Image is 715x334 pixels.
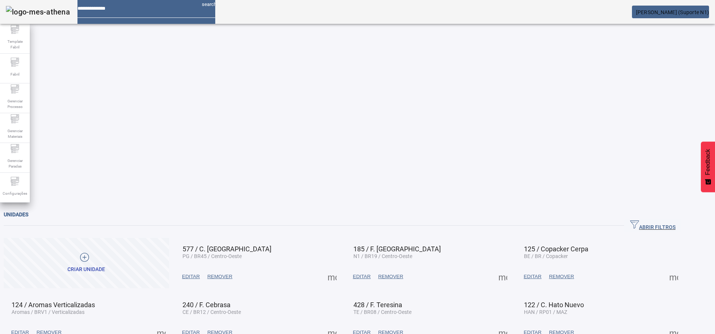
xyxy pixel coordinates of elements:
[182,273,200,280] span: EDITAR
[636,9,709,15] span: [PERSON_NAME] (Suporte N1)
[353,253,412,259] span: N1 / BR19 / Centro-Oeste
[545,270,578,283] button: REMOVER
[378,273,403,280] span: REMOVER
[207,273,232,280] span: REMOVER
[353,301,402,309] span: 428 / F. Teresina
[325,270,339,283] button: Mais
[4,238,169,288] button: Criar unidade
[353,273,371,280] span: EDITAR
[524,309,567,315] span: HAN / RP01 / MAZ
[182,309,241,315] span: CE / BR12 / Centro-Oeste
[496,270,509,283] button: Mais
[630,220,676,231] span: ABRIR FILTROS
[4,126,26,141] span: Gerenciar Materiais
[524,301,584,309] span: 122 / C. Hato Nuevo
[8,69,22,79] span: Fabril
[524,245,588,253] span: 125 / Copacker Cerpa
[178,270,204,283] button: EDITAR
[182,301,231,309] span: 240 / F. Cebrasa
[549,273,574,280] span: REMOVER
[182,245,271,253] span: 577 / C. [GEOGRAPHIC_DATA]
[4,211,28,217] span: Unidades
[182,253,242,259] span: PG / BR45 / Centro-Oeste
[349,270,375,283] button: EDITAR
[520,270,545,283] button: EDITAR
[524,273,541,280] span: EDITAR
[204,270,236,283] button: REMOVER
[374,270,407,283] button: REMOVER
[701,141,715,192] button: Feedback - Mostrar pesquisa
[12,301,95,309] span: 124 / Aromas Verticalizadas
[4,36,26,52] span: Template Fabril
[6,6,70,18] img: logo-mes-athena
[4,156,26,171] span: Gerenciar Paradas
[353,309,411,315] span: TE / BR08 / Centro-Oeste
[4,96,26,112] span: Gerenciar Processo
[624,219,681,232] button: ABRIR FILTROS
[0,188,29,198] span: Configurações
[353,245,441,253] span: 185 / F. [GEOGRAPHIC_DATA]
[12,309,85,315] span: Aromas / BRV1 / Verticalizadas
[67,266,105,273] div: Criar unidade
[705,149,711,175] span: Feedback
[667,270,680,283] button: Mais
[524,253,568,259] span: BE / BR / Copacker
